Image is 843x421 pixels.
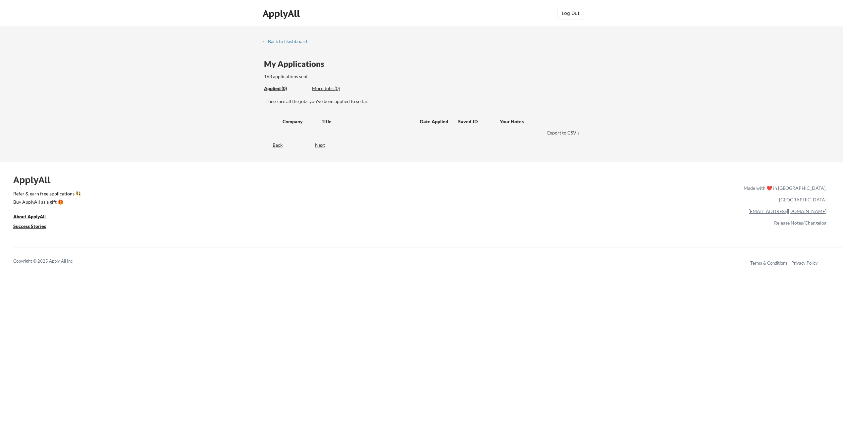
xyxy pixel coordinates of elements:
a: Terms & Conditions [750,260,787,266]
a: Refer & earn free applications 👯‍♀️ [13,191,605,198]
div: 163 applications sent [264,73,392,80]
div: Buy ApplyAll as a gift 🎁 [13,200,79,204]
div: Title [322,118,414,125]
div: Next [315,142,333,148]
a: Success Stories [13,223,55,231]
a: Privacy Policy [791,260,818,266]
div: Back [262,142,283,148]
div: My Applications [264,60,330,68]
div: ApplyAll [13,174,58,185]
button: Log Out [557,7,584,20]
div: More Jobs (0) [312,85,361,92]
a: ← Back to Dashboard [262,39,312,45]
u: Success Stories [13,223,46,229]
div: These are all the jobs you've been applied to so far. [264,85,307,92]
a: About ApplyAll [13,213,55,221]
div: Export to CSV ↓ [547,130,581,136]
div: Saved JD [458,115,500,127]
div: Your Notes [500,118,575,125]
div: Made with ❤️ in [GEOGRAPHIC_DATA], [GEOGRAPHIC_DATA] [741,182,826,205]
div: Company [283,118,316,125]
u: About ApplyAll [13,214,46,219]
div: Applied (0) [264,85,307,92]
div: These are job applications we think you'd be a good fit for, but couldn't apply you to automatica... [312,85,361,92]
div: Date Applied [420,118,449,125]
div: Copyright © 2025 Apply All Inc [13,258,89,265]
a: [EMAIL_ADDRESS][DOMAIN_NAME] [749,208,826,214]
div: ApplyAll [263,8,302,19]
div: ← Back to Dashboard [262,39,312,44]
div: These are all the jobs you've been applied to so far. [266,98,581,105]
a: Buy ApplyAll as a gift 🎁 [13,198,79,207]
a: Release Notes/Changelog [774,220,826,226]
